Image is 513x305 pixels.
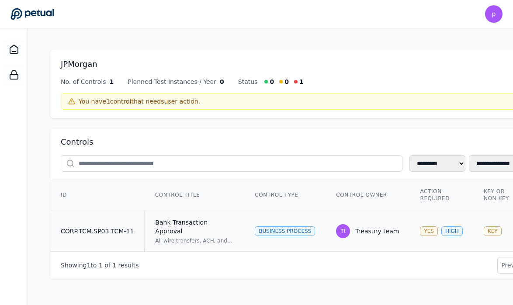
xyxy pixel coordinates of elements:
span: ID [61,191,67,198]
p: Showing to of results [61,261,139,270]
span: No. of Controls [61,77,106,86]
span: Planned Test Instances / Year [128,77,216,86]
div: YES [420,226,438,236]
span: 0 [270,77,274,86]
th: Control Owner [326,179,409,211]
span: 0 [284,77,289,86]
h2: Controls [61,136,93,148]
div: All wire transfers, ACH, and check payments are authorized and approved prior to being initiated ... [155,237,234,244]
span: 1 [99,262,103,269]
a: Dashboard [3,39,24,60]
div: HIGH [441,226,463,236]
td: CORP.TCM.SP03.TCM-11 [50,211,145,252]
div: Business Process [255,226,315,236]
span: 1 [87,262,90,269]
span: You have 1 control that need s user action. [79,97,200,106]
span: Tt [340,228,346,235]
th: Control Type [244,179,326,211]
span: Control Title [155,191,200,198]
span: Status [238,77,258,86]
span: 0 [220,77,224,86]
span: 1 [112,262,116,269]
div: KEY [484,226,502,236]
div: Treasury team [355,227,399,236]
th: Action Required [409,179,473,211]
div: Bank Transaction Approval [155,218,234,236]
span: 1 [299,77,304,86]
a: SOC [3,64,24,85]
span: 1 [110,77,114,86]
a: Go to Dashboard [10,8,54,20]
span: p [492,10,496,18]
